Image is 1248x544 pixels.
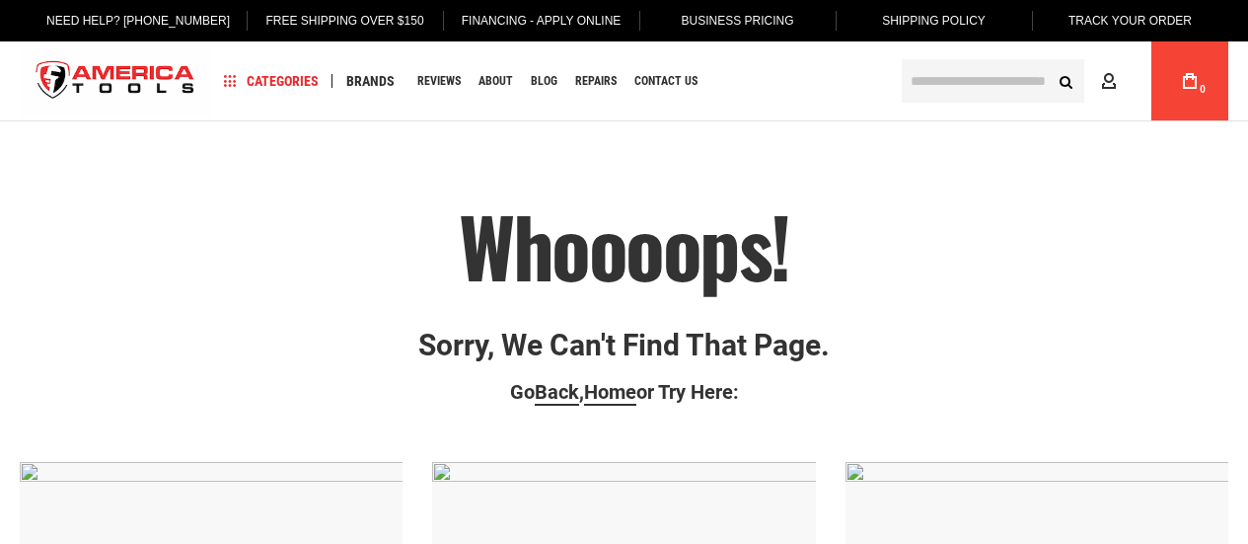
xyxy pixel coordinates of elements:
a: Back [535,380,579,406]
a: Repairs [566,68,625,95]
span: About [478,75,513,87]
span: Shipping Policy [882,14,986,28]
a: 0 [1171,41,1209,120]
span: Back [535,380,579,404]
img: America Tools [20,44,211,118]
span: 0 [1200,84,1206,95]
span: Categories [224,74,319,88]
p: Go , or Try Here: [20,381,1228,403]
button: Search [1047,62,1084,100]
a: Brands [337,68,404,95]
a: Reviews [408,68,470,95]
a: Home [584,380,636,406]
a: Blog [522,68,566,95]
a: Categories [215,68,328,95]
a: Contact Us [625,68,706,95]
span: Home [584,380,636,404]
span: Brands [346,74,395,88]
p: Sorry, we can't find that page. [20,329,1228,361]
span: Repairs [575,75,617,87]
span: Contact Us [634,75,697,87]
span: Blog [531,75,557,87]
a: store logo [20,44,211,118]
span: Reviews [417,75,461,87]
a: About [470,68,522,95]
h1: Whoooops! [20,200,1228,289]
